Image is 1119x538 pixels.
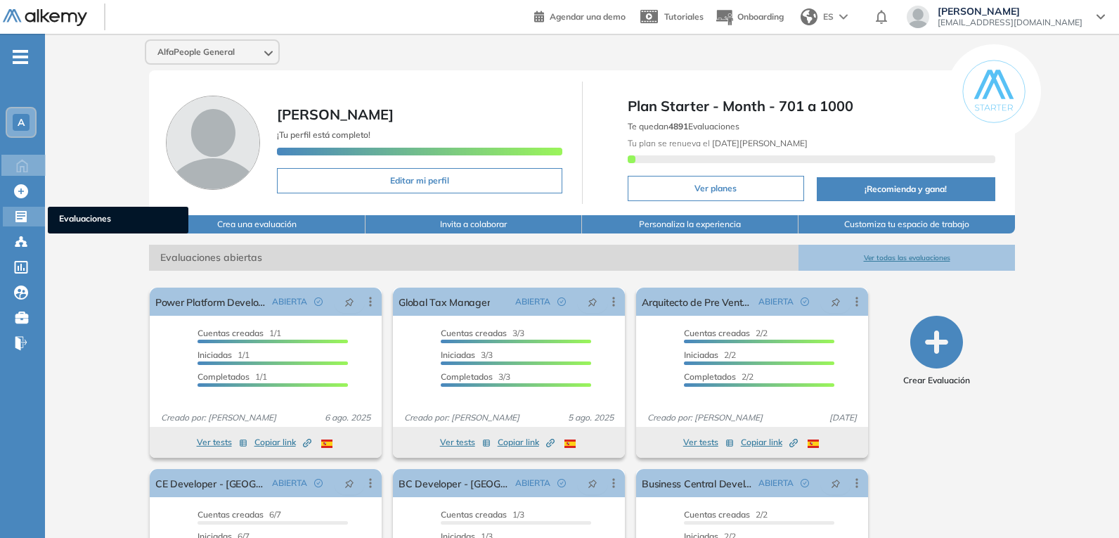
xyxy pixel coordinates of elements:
button: Personaliza la experiencia [582,215,798,233]
button: Crea una evaluación [149,215,366,233]
span: Copiar link [498,436,555,449]
span: Cuentas creadas [684,509,750,520]
span: 2/2 [684,328,768,338]
span: Cuentas creadas [684,328,750,338]
span: A [18,117,25,128]
span: pushpin [344,296,354,307]
span: pushpin [588,478,597,489]
span: ABIERTA [515,295,550,308]
button: Crear Evaluación [903,316,970,387]
span: pushpin [831,478,841,489]
span: [PERSON_NAME] [938,6,1082,17]
span: check-circle [314,479,323,487]
span: pushpin [588,296,597,307]
img: ESP [564,440,576,448]
span: check-circle [801,297,809,306]
a: Arquitecto de Pre Ventas [642,288,753,316]
button: Ver tests [197,434,247,451]
span: ABIERTA [758,477,794,489]
b: 4891 [668,121,688,132]
button: pushpin [577,472,608,494]
span: Agendar una demo [550,11,626,22]
span: 3/3 [441,371,510,382]
span: 1/1 [198,350,250,360]
span: ¡Tu perfil está completo! [277,129,370,140]
span: Creado por: [PERSON_NAME] [399,411,525,424]
span: check-circle [557,479,566,487]
span: Copiar link [741,436,798,449]
button: Customiza tu espacio de trabajo [798,215,1015,233]
span: Crear Evaluación [903,374,970,387]
a: BC Developer - [GEOGRAPHIC_DATA] [399,469,510,497]
i: - [13,56,28,58]
span: Completados [198,371,250,382]
span: [DATE] [824,411,862,424]
span: Cuentas creadas [198,509,264,520]
span: Completados [441,371,493,382]
span: Iniciadas [198,350,232,360]
img: arrow [839,14,848,20]
button: Copiar link [741,434,798,451]
span: Cuentas creadas [198,328,264,338]
button: Ver tests [683,434,734,451]
button: ¡Recomienda y gana! [817,177,995,201]
a: CE Developer - [GEOGRAPHIC_DATA] [155,469,266,497]
span: 2/2 [684,350,736,360]
button: pushpin [820,472,851,494]
span: 6/7 [198,509,281,520]
img: Logo [3,9,87,27]
button: pushpin [820,290,851,313]
b: [DATE][PERSON_NAME] [710,138,808,148]
button: pushpin [577,290,608,313]
span: 5 ago. 2025 [562,411,619,424]
span: 1/1 [198,371,267,382]
span: ABIERTA [758,295,794,308]
a: Agendar una demo [534,7,626,24]
span: ABIERTA [272,295,307,308]
button: pushpin [334,290,365,313]
span: 6 ago. 2025 [319,411,376,424]
span: Tu plan se renueva el [628,138,808,148]
span: [EMAIL_ADDRESS][DOMAIN_NAME] [938,17,1082,28]
button: Copiar link [498,434,555,451]
span: 2/2 [684,509,768,520]
a: Power Platform Developer CRM [155,288,266,316]
span: Completados [684,371,736,382]
img: ESP [321,440,332,448]
span: ABIERTA [515,477,550,489]
span: Onboarding [737,11,784,22]
span: Creado por: [PERSON_NAME] [642,411,768,424]
span: 1/3 [441,509,524,520]
a: Business Central Developer [642,469,753,497]
button: Ver todas las evaluaciones [798,245,1015,271]
a: Global Tax Manager [399,288,490,316]
span: ES [823,11,834,23]
span: 2/2 [684,371,753,382]
img: Foto de perfil [166,96,260,190]
span: pushpin [831,296,841,307]
span: Copiar link [254,436,311,449]
button: Editar mi perfil [277,168,562,193]
span: Tutoriales [664,11,704,22]
button: pushpin [334,472,365,494]
span: Te quedan Evaluaciones [628,121,739,132]
button: Copiar link [254,434,311,451]
img: ESP [808,440,819,448]
span: Cuentas creadas [441,328,507,338]
img: world [801,8,817,25]
span: check-circle [801,479,809,487]
span: AlfaPeople General [157,46,235,58]
span: check-circle [314,297,323,306]
span: ABIERTA [272,477,307,489]
button: Ver tests [440,434,491,451]
span: 1/1 [198,328,281,338]
button: Invita a colaborar [366,215,582,233]
span: 3/3 [441,350,493,360]
button: Ver planes [628,176,804,201]
span: Creado por: [PERSON_NAME] [155,411,282,424]
span: [PERSON_NAME] [277,105,394,123]
span: Cuentas creadas [441,509,507,520]
span: Plan Starter - Month - 701 a 1000 [628,96,996,117]
span: Iniciadas [441,350,475,360]
span: Evaluaciones [59,212,177,228]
